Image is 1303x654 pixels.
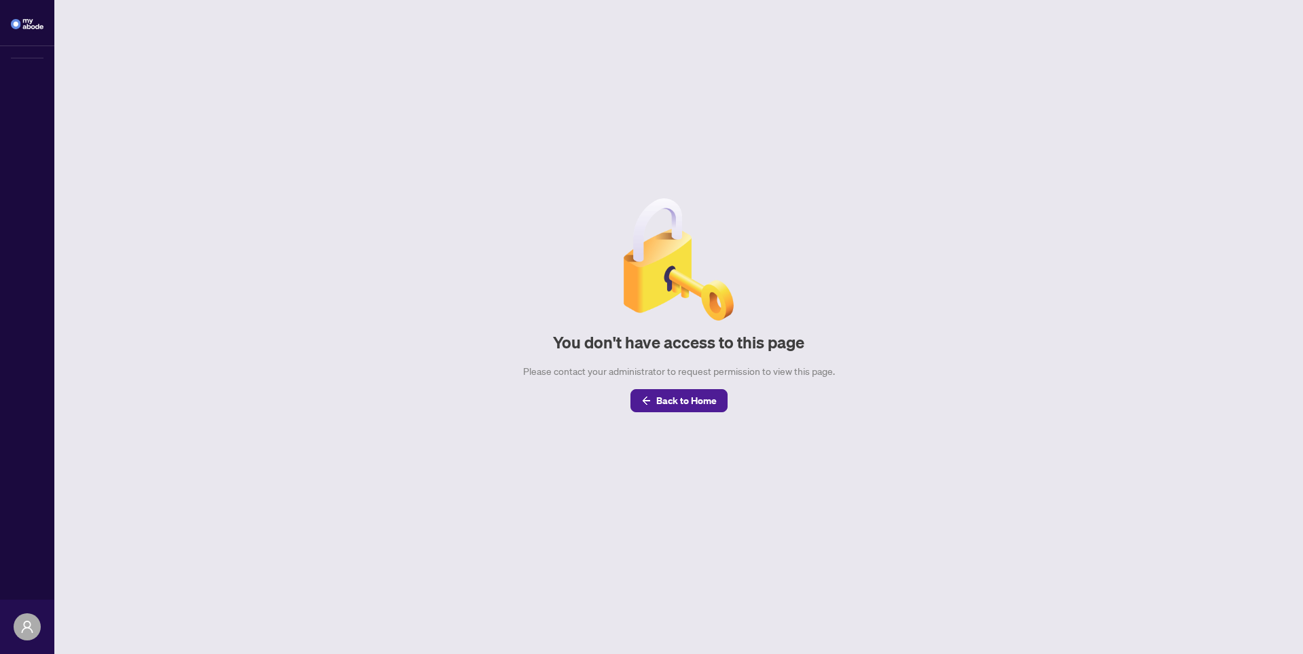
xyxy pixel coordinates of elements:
[656,390,717,412] span: Back to Home
[20,620,34,634] span: user
[630,389,728,412] button: Back to Home
[11,19,43,29] img: logo
[523,364,835,379] div: Please contact your administrator to request permission to view this page.
[553,331,804,353] h2: You don't have access to this page
[641,396,651,405] span: arrow-left
[618,198,740,321] img: Null State Icon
